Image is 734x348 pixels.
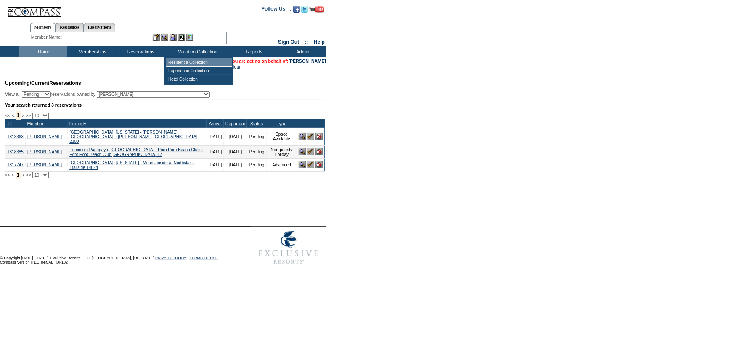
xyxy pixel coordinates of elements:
td: Reports [229,46,278,57]
img: Become our fan on Facebook [293,6,300,13]
td: Home [19,46,67,57]
td: Hotel Collection [166,75,232,83]
img: View Reservation [299,148,306,155]
span: >> [26,113,31,118]
span: You are acting on behalf of: [230,58,326,63]
img: View Reservation [299,133,306,140]
a: 1818363 [7,134,24,139]
img: Cancel Reservation [315,161,323,168]
a: Sign Out [278,39,299,45]
td: Admin [278,46,326,57]
a: Type [277,121,286,126]
span: < [11,113,14,118]
a: Member [27,121,43,126]
td: Reservations [116,46,164,57]
td: Residence Collection [166,58,232,67]
a: TERMS OF USE [190,256,218,260]
span: Upcoming/Current [5,80,49,86]
a: Arrival [209,121,222,126]
a: Follow us on Twitter [301,8,308,13]
td: Pending [247,158,266,171]
td: [DATE] [207,158,223,171]
img: Subscribe to our YouTube Channel [309,6,324,13]
img: Reservations [178,34,185,41]
span: < [11,172,14,177]
span: > [22,113,24,118]
a: [GEOGRAPHIC_DATA], [US_STATE] - [PERSON_NAME][GEOGRAPHIC_DATA] :: [PERSON_NAME] [GEOGRAPHIC_DATA]... [69,130,197,144]
a: Residences [56,23,84,32]
img: b_calculator.gif [186,34,193,41]
a: Status [250,121,263,126]
td: Follow Us :: [262,5,291,15]
td: [DATE] [224,145,247,158]
div: View all: reservations owned by: [5,91,214,98]
img: Cancel Reservation [315,133,323,140]
img: b_edit.gif [153,34,160,41]
a: Reservations [84,23,115,32]
img: Confirm Reservation [307,133,314,140]
td: [DATE] [224,128,247,145]
span: Reservations [5,80,81,86]
img: Confirm Reservation [307,148,314,155]
a: PRIVACY POLICY [155,256,186,260]
img: View [161,34,168,41]
a: Peninsula Papagayo, [GEOGRAPHIC_DATA] - Poro Poro Beach Club :: Poro Poro Beach Club [GEOGRAPHIC_... [69,148,203,157]
span: << [5,113,10,118]
a: Become our fan on Facebook [293,8,300,13]
a: 1817747 [7,163,24,167]
a: Clear [230,64,241,69]
span: >> [26,172,31,177]
a: 1818385 [7,150,24,154]
img: Exclusive Resorts [251,227,326,269]
a: Help [314,39,325,45]
span: > [22,172,24,177]
img: Follow us on Twitter [301,6,308,13]
a: [PERSON_NAME] [27,150,62,154]
a: [PERSON_NAME] [289,58,326,63]
img: Cancel Reservation [315,148,323,155]
span: << [5,172,10,177]
img: View Reservation [299,161,306,168]
img: Impersonate [170,34,177,41]
td: [DATE] [207,128,223,145]
a: Members [30,23,56,32]
td: Space Available [266,128,297,145]
span: 1 [16,171,21,179]
span: :: [305,39,308,45]
a: [GEOGRAPHIC_DATA], [US_STATE] - Mountainside at Northstar :: Trailside 14024 [69,161,194,170]
td: Advanced [266,158,297,171]
img: Confirm Reservation [307,161,314,168]
a: Subscribe to our YouTube Channel [309,8,324,13]
td: Non-priority Holiday [266,145,297,158]
div: Member Name: [31,34,64,41]
td: Memberships [67,46,116,57]
td: [DATE] [224,158,247,171]
a: [PERSON_NAME] [27,163,62,167]
td: [DATE] [207,145,223,158]
td: Experience Collection [166,67,232,75]
td: Pending [247,128,266,145]
a: ID [7,121,12,126]
a: Property [69,121,86,126]
td: Vacation Collection [164,46,229,57]
div: Your search returned 3 reservations [5,103,325,108]
td: Pending [247,145,266,158]
a: Departure [225,121,245,126]
a: [PERSON_NAME] [27,134,62,139]
span: 1 [16,111,21,120]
